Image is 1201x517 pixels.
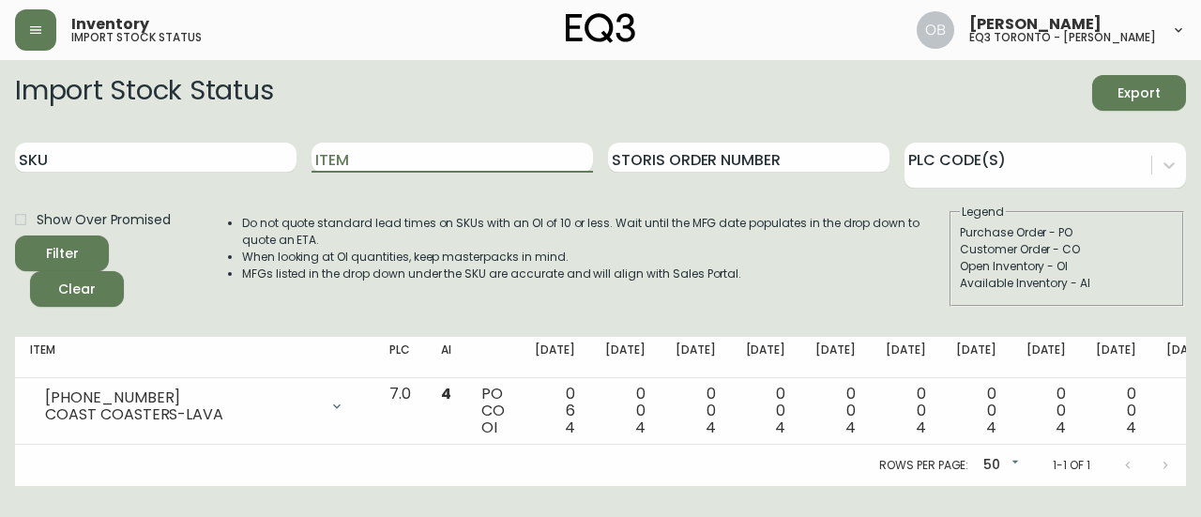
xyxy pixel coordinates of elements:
p: 1-1 of 1 [1053,457,1090,474]
div: 0 0 [605,386,646,436]
span: Show Over Promised [37,210,171,230]
img: 8e0065c524da89c5c924d5ed86cfe468 [917,11,954,49]
th: [DATE] [871,337,941,378]
li: MFGs listed in the drop down under the SKU are accurate and will align with Sales Portal. [242,266,948,282]
button: Export [1092,75,1186,111]
div: 0 6 [535,386,575,436]
span: 4 [986,417,996,438]
th: [DATE] [520,337,590,378]
span: Export [1107,82,1171,105]
h5: import stock status [71,32,202,43]
div: Open Inventory - OI [960,258,1174,275]
span: 4 [635,417,646,438]
div: 0 0 [956,386,996,436]
span: 4 [1126,417,1136,438]
th: Item [15,337,374,378]
span: 4 [441,383,451,404]
li: When looking at OI quantities, keep masterpacks in mind. [242,249,948,266]
p: Rows per page: [879,457,968,474]
div: Purchase Order - PO [960,224,1174,241]
span: 4 [775,417,785,438]
button: Filter [15,236,109,271]
span: 4 [845,417,856,438]
div: [PHONE_NUMBER] [45,389,318,406]
th: [DATE] [661,337,731,378]
th: PLC [374,337,426,378]
span: [PERSON_NAME] [969,17,1102,32]
div: Filter [46,242,79,266]
td: 7.0 [374,378,426,445]
div: Customer Order - CO [960,241,1174,258]
th: [DATE] [590,337,661,378]
div: 50 [976,450,1023,481]
th: [DATE] [731,337,801,378]
div: 0 0 [676,386,716,436]
span: 4 [565,417,575,438]
div: Available Inventory - AI [960,275,1174,292]
span: Clear [45,278,109,301]
th: AI [426,337,466,378]
div: COAST COASTERS-LAVA [45,406,318,423]
div: 0 0 [1026,386,1067,436]
th: [DATE] [1081,337,1151,378]
img: logo [566,13,635,43]
h5: eq3 toronto - [PERSON_NAME] [969,32,1156,43]
span: Inventory [71,17,149,32]
div: 0 0 [1096,386,1136,436]
span: 4 [1056,417,1066,438]
span: OI [481,417,497,438]
legend: Legend [960,204,1006,220]
div: [PHONE_NUMBER]COAST COASTERS-LAVA [30,386,359,427]
button: Clear [30,271,124,307]
div: 0 0 [886,386,926,436]
th: [DATE] [800,337,871,378]
th: [DATE] [941,337,1011,378]
span: 4 [916,417,926,438]
li: Do not quote standard lead times on SKUs with an OI of 10 or less. Wait until the MFG date popula... [242,215,948,249]
div: PO CO [481,386,505,436]
span: 4 [706,417,716,438]
h2: Import Stock Status [15,75,273,111]
div: 0 0 [746,386,786,436]
th: [DATE] [1011,337,1082,378]
div: 0 0 [815,386,856,436]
